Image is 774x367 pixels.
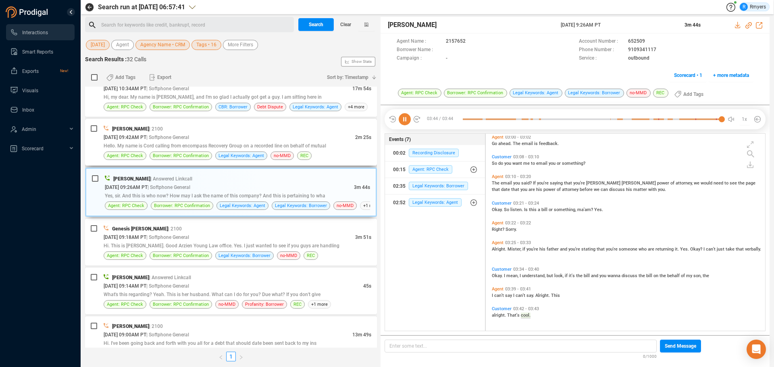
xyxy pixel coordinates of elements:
[228,40,253,50] span: More Filters
[653,89,668,97] span: REC
[609,187,626,192] span: discuss
[526,247,539,252] span: you're
[146,135,189,140] span: | Softphone General
[658,187,666,192] span: you.
[293,301,302,308] span: REC
[639,247,648,252] span: who
[584,273,591,278] span: bill
[653,273,660,278] span: on
[628,46,656,54] span: 9109341117
[513,293,516,298] span: I
[667,273,681,278] span: behalf
[341,57,375,66] button: Show Stats
[717,247,726,252] span: just
[622,273,639,278] span: discuss
[22,30,48,35] span: Interactions
[60,63,68,79] span: New!
[626,187,633,192] span: his
[393,180,406,193] div: 02:35
[105,185,148,190] span: [DATE] 09:26AM PT
[538,207,541,212] span: a
[686,273,693,278] span: my
[739,114,750,125] button: 1x
[561,21,675,29] span: [DATE] 9:26AM PT
[506,273,520,278] span: mean,
[594,187,601,192] span: we
[547,247,560,252] span: father
[345,103,368,111] span: +4 more
[494,293,505,298] span: can't
[245,301,284,308] span: Profanity: Borrower
[393,147,406,160] div: 00:02
[22,107,34,113] span: Inbox
[508,247,522,252] span: Mister,
[562,187,580,192] span: attorney
[660,340,701,352] button: Send Message
[22,126,36,132] span: Admin
[104,243,339,249] span: Hi. This is [PERSON_NAME]. Good Arzien Young Law office. Yes. I just wanted to see if you guys ar...
[397,54,442,63] span: Campaign :
[513,180,521,186] span: you
[398,89,441,97] span: Agent: RPC Check
[446,37,466,46] span: 2157652
[149,126,163,132] span: | 2100
[146,332,189,338] span: | Softphone General
[591,273,599,278] span: and
[191,40,221,50] button: Tags • 16
[104,340,316,346] span: Hi. I've been going back and forth with you all for a debt that should date been sent back to my ins
[157,71,171,84] span: Export
[554,207,577,212] span: something,
[492,187,501,192] span: that
[655,247,675,252] span: returning
[529,207,538,212] span: this
[504,220,533,226] span: 03:22 - 03:22
[112,126,149,132] span: [PERSON_NAME]
[680,247,690,252] span: Yes.
[146,283,189,289] span: | Softphone General
[492,154,512,160] span: Customer
[107,252,143,259] span: Agent: RPC Check
[526,293,535,298] span: say.
[112,226,168,232] span: Genesis [PERSON_NAME]
[492,135,504,140] span: Agent
[746,180,755,186] span: page
[543,187,557,192] span: power
[22,146,44,151] span: Scorecard
[492,161,498,166] span: So
[492,313,507,318] span: alright.
[85,70,377,117] div: [DATE] 10:34AM PT| Softphone General17m 54sHi, my dear. My name is [PERSON_NAME], and I'm so glad...
[397,37,442,46] span: Agent Name :
[713,69,749,82] span: + more metadata
[736,247,745,252] span: that
[492,180,501,186] span: The
[22,49,53,55] span: Smart Reports
[409,149,459,157] span: Recording Disclosure
[685,22,701,28] span: 3m 44s
[239,355,243,360] span: right
[148,185,190,190] span: | Softphone General
[562,161,585,166] span: something?
[421,113,463,125] span: 03:44 / 03:44
[218,252,270,259] span: Legal Keywords: Borrower
[149,323,163,329] span: | 2100
[550,180,564,186] span: saying
[389,136,411,143] span: Events (7)
[576,273,584,278] span: the
[657,180,670,186] span: power
[354,185,370,190] span: 3m 44s
[227,352,235,361] a: 1
[492,247,508,252] span: Alright.
[334,18,358,31] button: Clear
[709,69,753,82] button: + more metadata
[521,313,531,318] span: cool.
[274,152,291,160] span: no-MMD
[594,207,603,212] span: Yes.
[674,69,702,82] span: Scorecard • 1
[226,352,236,361] li: 1
[579,37,624,46] span: Account Number :
[536,187,543,192] span: his
[670,180,676,186] span: of
[355,234,371,240] span: 3m 51s
[516,293,526,298] span: can't
[149,275,191,280] span: | Answered Linkcall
